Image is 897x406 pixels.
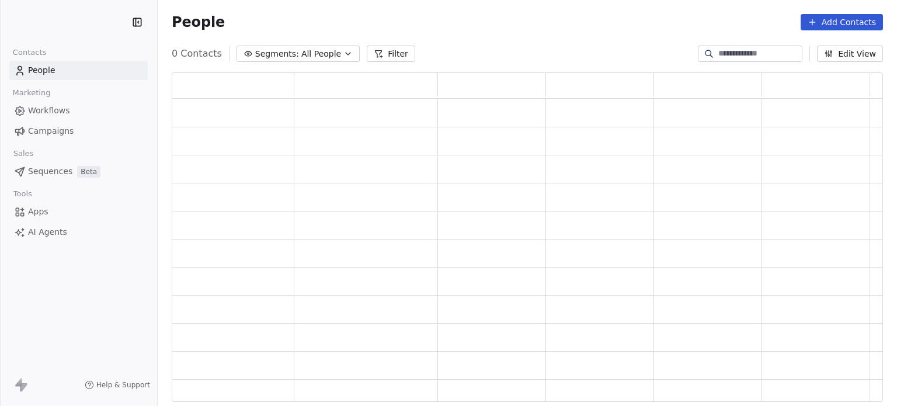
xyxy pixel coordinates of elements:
[28,125,74,137] span: Campaigns
[255,48,299,60] span: Segments:
[9,223,148,242] a: AI Agents
[8,185,37,203] span: Tools
[9,202,148,221] a: Apps
[817,46,883,62] button: Edit View
[301,48,341,60] span: All People
[96,380,150,390] span: Help & Support
[172,47,222,61] span: 0 Contacts
[367,46,415,62] button: Filter
[9,122,148,141] a: Campaigns
[28,64,55,77] span: People
[801,14,883,30] button: Add Contacts
[8,84,55,102] span: Marketing
[85,380,150,390] a: Help & Support
[77,166,100,178] span: Beta
[172,13,225,31] span: People
[28,226,67,238] span: AI Agents
[9,61,148,80] a: People
[8,145,39,162] span: Sales
[28,105,70,117] span: Workflows
[9,162,148,181] a: SequencesBeta
[28,206,48,218] span: Apps
[28,165,72,178] span: Sequences
[8,44,51,61] span: Contacts
[9,101,148,120] a: Workflows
